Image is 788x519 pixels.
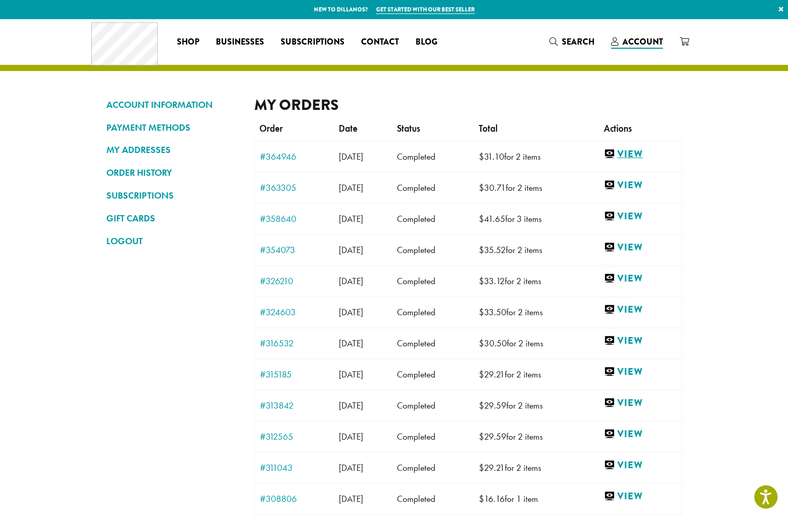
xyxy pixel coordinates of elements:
[392,359,473,390] td: Completed
[479,338,484,349] span: $
[604,459,676,472] a: View
[541,33,603,50] a: Search
[254,96,682,114] h2: My Orders
[259,123,283,134] span: Order
[260,152,329,161] a: #364946
[474,172,599,203] td: for 2 items
[474,141,599,172] td: for 2 items
[474,359,599,390] td: for 2 items
[339,123,357,134] span: Date
[479,431,506,442] span: 29.59
[106,164,239,181] a: ORDER HISTORY
[604,179,676,192] a: View
[339,338,363,349] span: [DATE]
[260,370,329,379] a: #315185
[474,390,599,421] td: for 2 items
[479,244,506,256] span: 35.52
[376,5,475,14] a: Get started with our best seller
[361,36,399,49] span: Contact
[479,431,484,442] span: $
[392,328,473,359] td: Completed
[339,213,363,225] span: [DATE]
[604,490,676,503] a: View
[479,151,484,162] span: $
[604,428,676,441] a: View
[392,234,473,265] td: Completed
[474,297,599,328] td: for 2 items
[479,213,484,225] span: $
[604,148,676,161] a: View
[479,338,507,349] span: 30.50
[260,401,329,410] a: #313842
[479,400,484,411] span: $
[260,307,329,317] a: #324603
[392,297,473,328] td: Completed
[479,123,497,134] span: Total
[392,141,473,172] td: Completed
[392,203,473,234] td: Completed
[604,366,676,378] a: View
[392,452,473,483] td: Completed
[106,96,239,114] a: ACCOUNT INFORMATION
[604,397,676,410] a: View
[339,244,363,256] span: [DATE]
[474,265,599,297] td: for 2 items
[604,241,676,254] a: View
[260,214,329,223] a: #358640
[392,172,473,203] td: Completed
[479,244,484,256] span: $
[339,369,363,380] span: [DATE]
[474,421,599,452] td: for 2 items
[474,452,599,483] td: for 2 items
[106,232,239,250] a: LOGOUT
[479,182,484,193] span: $
[260,183,329,192] a: #363305
[169,34,208,50] a: Shop
[339,182,363,193] span: [DATE]
[562,36,595,48] span: Search
[106,209,239,227] a: GIFT CARDS
[604,303,676,316] a: View
[474,203,599,234] td: for 3 items
[604,272,676,285] a: View
[260,339,329,348] a: #316532
[106,141,239,159] a: MY ADDRESSES
[479,275,484,287] span: $
[479,369,484,380] span: $
[260,276,329,286] a: #326210
[260,463,329,472] a: #311043
[479,182,506,193] span: 30.71
[474,234,599,265] td: for 2 items
[474,328,599,359] td: for 2 items
[392,421,473,452] td: Completed
[339,306,363,318] span: [DATE]
[474,483,599,514] td: for 1 item
[339,431,363,442] span: [DATE]
[339,493,363,504] span: [DATE]
[106,119,239,136] a: PAYMENT METHODS
[177,36,199,49] span: Shop
[392,265,473,297] td: Completed
[339,151,363,162] span: [DATE]
[623,36,663,48] span: Account
[479,275,505,287] span: 33.12
[479,369,505,380] span: 29.21
[479,493,484,504] span: $
[392,390,473,421] td: Completed
[281,36,344,49] span: Subscriptions
[479,213,505,225] span: 41.65
[339,400,363,411] span: [DATE]
[106,187,239,204] a: SUBSCRIPTIONS
[479,462,484,473] span: $
[479,306,506,318] span: 33.50
[339,462,363,473] span: [DATE]
[260,245,329,255] a: #354073
[260,432,329,441] a: #312565
[479,462,505,473] span: 29.21
[216,36,264,49] span: Businesses
[416,36,437,49] span: Blog
[604,210,676,223] a: View
[479,400,506,411] span: 29.59
[392,483,473,514] td: Completed
[479,151,504,162] span: 31.10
